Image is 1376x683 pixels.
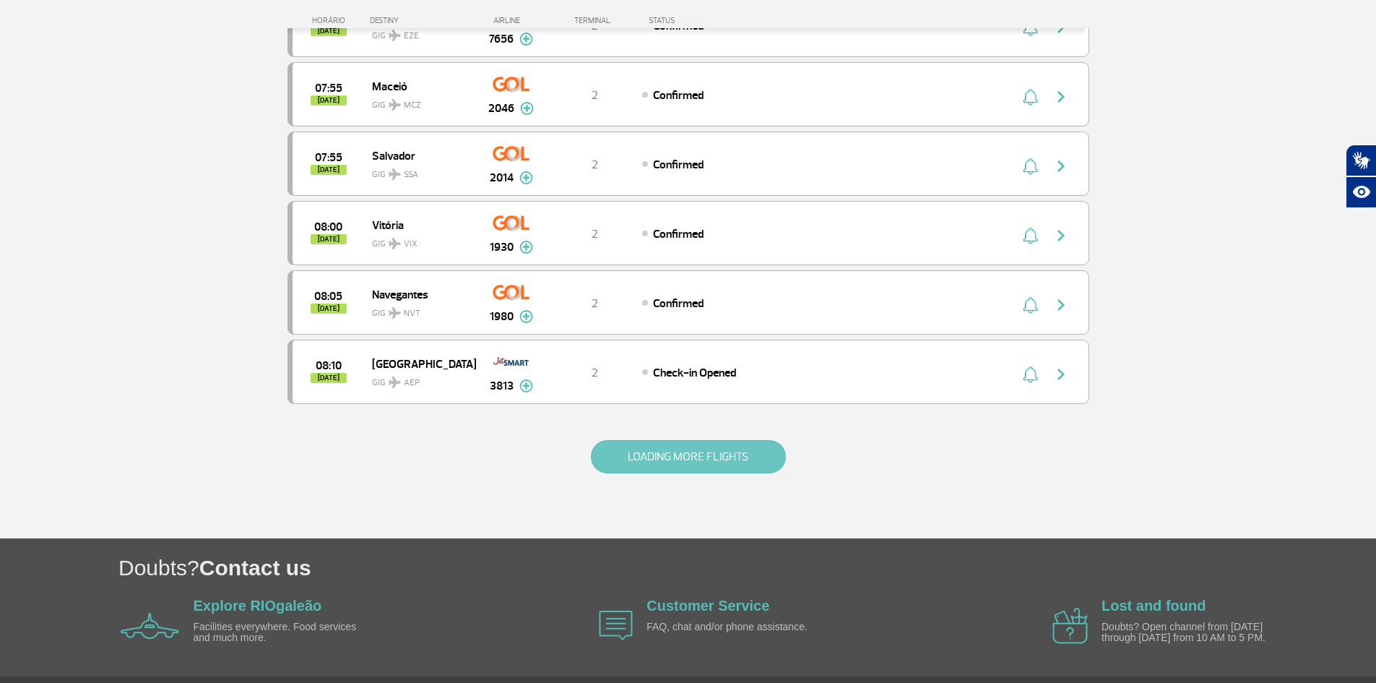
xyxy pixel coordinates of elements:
[372,354,464,373] span: [GEOGRAPHIC_DATA]
[372,91,464,112] span: GIG
[404,30,419,43] span: EZE
[372,369,464,390] span: GIG
[1102,598,1206,614] a: Lost and found
[316,361,342,371] span: 2025-08-26 08:10:00
[646,622,813,632] p: FAQ, chat and/or phone assistance.
[311,373,347,383] span: [DATE]
[653,366,736,380] span: Check-in Opened
[194,598,322,614] a: Explore RIOgaleão
[646,598,769,614] a: Customer Service
[548,16,641,25] div: TERMINAL
[372,230,464,251] span: GIG
[1023,366,1038,383] img: sino-painel-voo.svg
[372,299,464,320] span: GIG
[1052,88,1070,106] img: seta-direita-painel-voo.svg
[311,165,347,175] span: [DATE]
[372,285,464,304] span: Navegantes
[490,239,514,256] span: 1930
[592,88,598,103] span: 2
[311,304,347,314] span: [DATE]
[1346,176,1376,208] button: Abrir recursos assistivos.
[488,100,514,117] span: 2046
[641,16,759,25] div: STATUS
[653,296,704,311] span: Confirmed
[389,377,401,388] img: destiny_airplane.svg
[404,238,417,251] span: VIX
[1023,158,1038,175] img: sino-painel-voo.svg
[372,77,464,95] span: Maceió
[1346,145,1376,176] button: Abrir tradutor de língua de sinais.
[592,366,598,380] span: 2
[372,160,464,181] span: GIG
[592,227,598,241] span: 2
[121,613,179,639] img: airplane icon
[311,95,347,106] span: [DATE]
[389,168,401,180] img: destiny_airplane.svg
[489,30,514,48] span: 7656
[315,153,342,163] span: 2025-08-26 07:55:00
[1052,227,1070,244] img: seta-direita-painel-voo.svg
[475,16,548,25] div: AIRLINE
[118,553,1376,583] h1: Doubts?
[490,169,514,186] span: 2014
[591,440,786,473] button: LOADING MORE FLIGHTS
[292,16,371,25] div: HORÁRIO
[404,377,420,390] span: AEP
[194,622,360,644] p: Facilities everywhere. Food services and much more.
[519,310,533,323] img: mais-info-painel-voo.svg
[314,222,342,232] span: 2025-08-26 08:00:00
[1052,296,1070,314] img: seta-direita-painel-voo.svg
[199,556,311,580] span: Contact us
[372,146,464,165] span: Salvador
[520,102,534,115] img: mais-info-painel-voo.svg
[1052,608,1088,644] img: airplane icon
[490,308,514,325] span: 1980
[404,168,418,181] span: SSA
[653,88,704,103] span: Confirmed
[653,158,704,172] span: Confirmed
[519,171,533,184] img: mais-info-painel-voo.svg
[519,241,533,254] img: mais-info-painel-voo.svg
[314,291,342,301] span: 2025-08-26 08:05:00
[1052,158,1070,175] img: seta-direita-painel-voo.svg
[1052,366,1070,383] img: seta-direita-painel-voo.svg
[389,30,401,41] img: destiny_airplane.svg
[1023,88,1038,106] img: sino-painel-voo.svg
[372,215,464,234] span: Vitória
[389,307,401,319] img: destiny_airplane.svg
[311,234,347,244] span: [DATE]
[389,99,401,111] img: destiny_airplane.svg
[404,307,420,320] span: NVT
[404,99,421,112] span: MCZ
[592,296,598,311] span: 2
[490,377,514,395] span: 3813
[315,83,342,93] span: 2025-08-26 07:55:00
[519,379,533,392] img: mais-info-painel-voo.svg
[599,611,633,640] img: airplane icon
[592,158,598,172] span: 2
[653,227,704,241] span: Confirmed
[389,238,401,249] img: destiny_airplane.svg
[1346,145,1376,208] div: Plugin de acessibilidade da Hand Talk.
[370,16,475,25] div: DESTINY
[1023,296,1038,314] img: sino-painel-voo.svg
[1102,622,1268,644] p: Doubts? Open channel from [DATE] through [DATE] from 10 AM to 5 PM.
[1023,227,1038,244] img: sino-painel-voo.svg
[519,33,533,46] img: mais-info-painel-voo.svg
